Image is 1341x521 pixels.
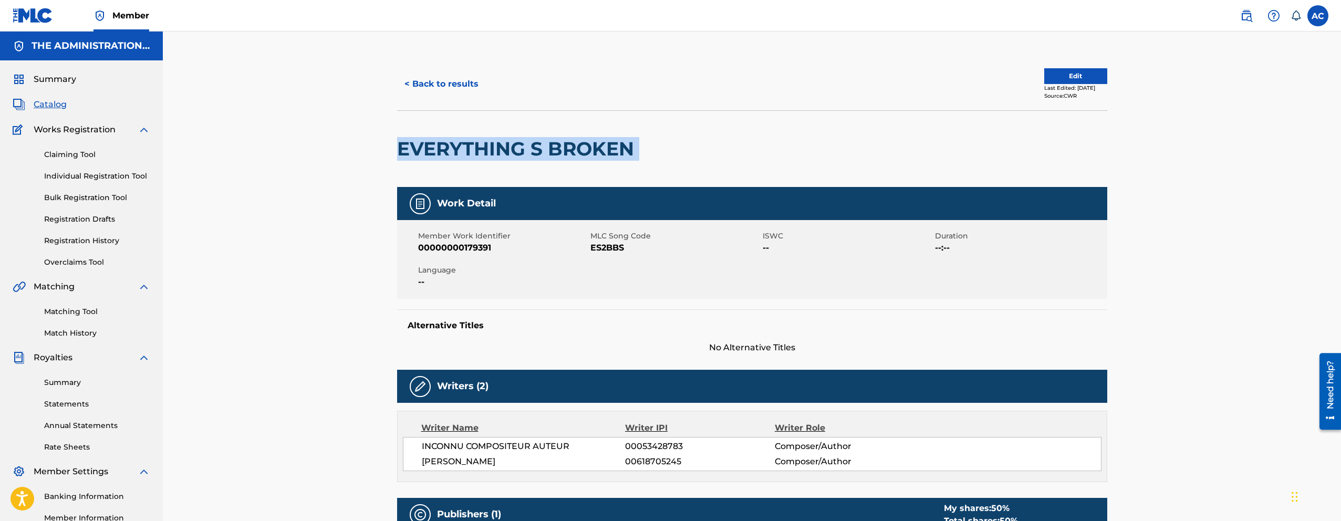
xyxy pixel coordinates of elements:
[1291,11,1301,21] div: Notifications
[422,440,626,453] span: INCONNU COMPOSITEUR AUTEUR
[1267,9,1280,22] img: help
[421,422,626,434] div: Writer Name
[1044,68,1107,84] button: Edit
[44,257,150,268] a: Overclaims Tool
[775,440,911,453] span: Composer/Author
[414,508,427,521] img: Publishers
[13,98,25,111] img: Catalog
[13,351,25,364] img: Royalties
[138,280,150,293] img: expand
[437,197,496,210] h5: Work Detail
[418,265,588,276] span: Language
[44,214,150,225] a: Registration Drafts
[1236,5,1257,26] a: Public Search
[13,73,25,86] img: Summary
[1288,471,1341,521] iframe: Chat Widget
[138,351,150,364] img: expand
[944,502,1018,515] div: My shares:
[397,137,639,161] h2: EVERYTHING S BROKEN
[1044,92,1107,100] div: Source: CWR
[44,192,150,203] a: Bulk Registration Tool
[34,465,108,478] span: Member Settings
[935,242,1105,254] span: --:--
[13,123,26,136] img: Works Registration
[44,377,150,388] a: Summary
[34,280,75,293] span: Matching
[138,123,150,136] img: expand
[138,465,150,478] img: expand
[44,442,150,453] a: Rate Sheets
[1312,349,1341,433] iframe: Resource Center
[422,455,626,468] span: [PERSON_NAME]
[13,280,26,293] img: Matching
[991,503,1010,513] span: 50 %
[93,9,106,22] img: Top Rightsholder
[34,73,76,86] span: Summary
[408,320,1097,331] h5: Alternative Titles
[112,9,149,22] span: Member
[1240,9,1253,22] img: search
[763,242,932,254] span: --
[625,455,774,468] span: 00618705245
[935,231,1105,242] span: Duration
[44,399,150,410] a: Statements
[418,276,588,288] span: --
[34,98,67,111] span: Catalog
[44,171,150,182] a: Individual Registration Tool
[625,440,774,453] span: 00053428783
[1044,84,1107,92] div: Last Edited: [DATE]
[13,73,76,86] a: SummarySummary
[1307,5,1328,26] div: User Menu
[34,351,72,364] span: Royalties
[44,149,150,160] a: Claiming Tool
[414,197,427,210] img: Work Detail
[437,508,501,520] h5: Publishers (1)
[1263,5,1284,26] div: Help
[414,380,427,393] img: Writers
[13,40,25,53] img: Accounts
[775,422,911,434] div: Writer Role
[590,231,760,242] span: MLC Song Code
[32,40,150,52] h5: THE ADMINISTRATION MP INC
[34,123,116,136] span: Works Registration
[397,71,486,97] button: < Back to results
[44,306,150,317] a: Matching Tool
[44,491,150,502] a: Banking Information
[397,341,1107,354] span: No Alternative Titles
[44,328,150,339] a: Match History
[13,98,67,111] a: CatalogCatalog
[44,420,150,431] a: Annual Statements
[437,380,488,392] h5: Writers (2)
[1292,481,1298,513] div: Drag
[775,455,911,468] span: Composer/Author
[590,242,760,254] span: ES2BBS
[13,465,25,478] img: Member Settings
[763,231,932,242] span: ISWC
[418,242,588,254] span: 00000000179391
[44,235,150,246] a: Registration History
[625,422,775,434] div: Writer IPI
[418,231,588,242] span: Member Work Identifier
[13,8,53,23] img: MLC Logo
